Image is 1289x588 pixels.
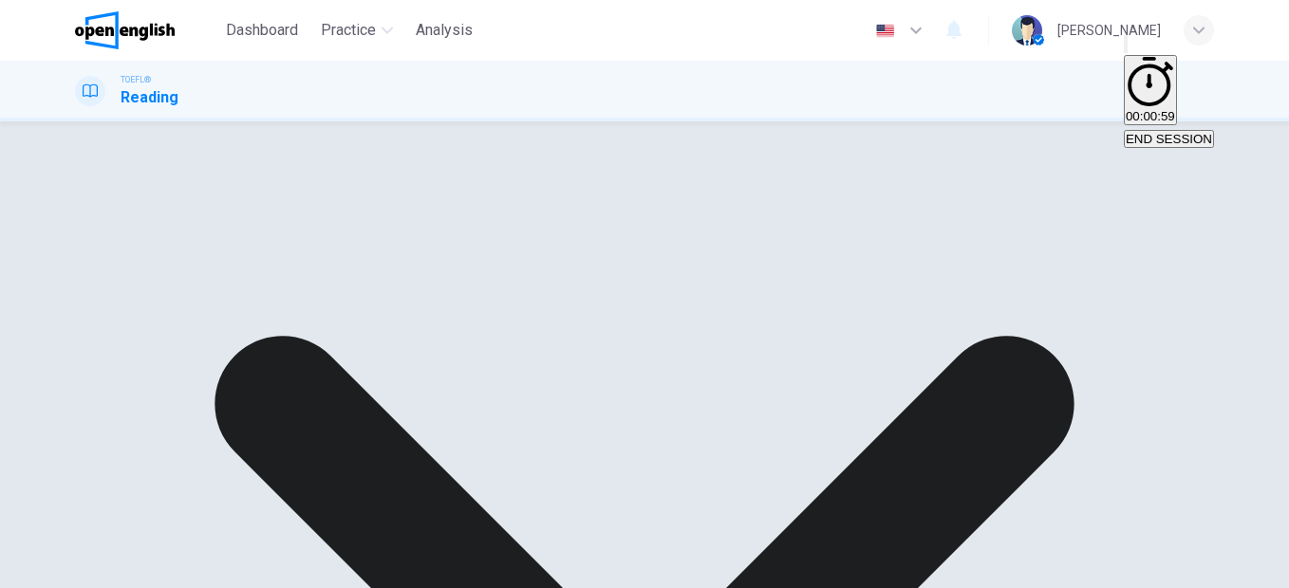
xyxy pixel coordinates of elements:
h1: Reading [121,86,178,109]
span: Practice [321,19,376,42]
a: OpenEnglish logo [75,11,218,49]
span: END SESSION [1126,132,1212,146]
div: Mute [1124,32,1214,55]
span: TOEFL® [121,73,151,86]
div: Hide [1124,55,1214,127]
img: Profile picture [1012,15,1042,46]
span: Analysis [416,19,473,42]
button: 00:00:59 [1124,55,1177,125]
img: OpenEnglish logo [75,11,175,49]
div: [PERSON_NAME] [1057,19,1161,42]
button: Practice [313,13,401,47]
span: Dashboard [226,19,298,42]
span: 00:00:59 [1126,109,1175,123]
button: Dashboard [218,13,306,47]
button: Analysis [408,13,480,47]
img: en [873,24,897,38]
button: END SESSION [1124,130,1214,148]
